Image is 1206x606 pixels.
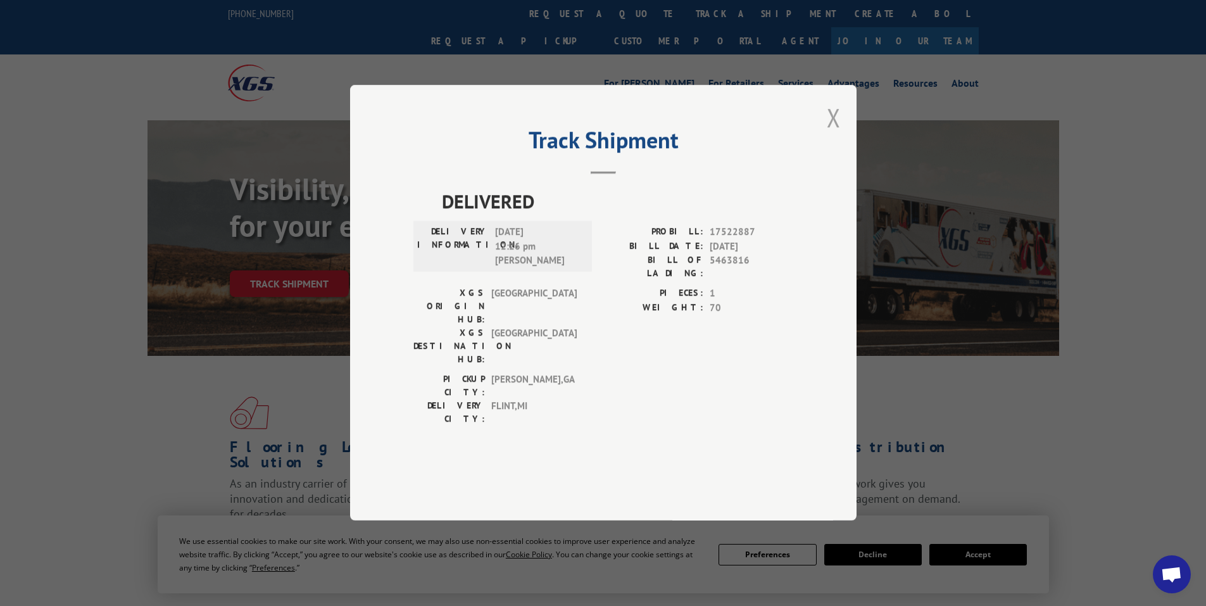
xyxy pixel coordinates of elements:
span: [DATE] 12:26 pm [PERSON_NAME] [495,225,581,268]
label: BILL DATE: [603,239,703,254]
span: 70 [710,301,793,315]
label: PROBILL: [603,225,703,240]
label: PIECES: [603,287,703,301]
label: BILL OF LADING: [603,254,703,281]
span: [GEOGRAPHIC_DATA] [491,327,577,367]
span: 5463816 [710,254,793,281]
span: 1 [710,287,793,301]
h2: Track Shipment [413,131,793,155]
label: DELIVERY CITY: [413,400,485,426]
label: PICKUP CITY: [413,373,485,400]
span: FLINT , MI [491,400,577,426]
span: [PERSON_NAME] , GA [491,373,577,400]
div: Open chat [1153,555,1191,593]
label: DELIVERY INFORMATION: [417,225,489,268]
span: 17522887 [710,225,793,240]
label: XGS DESTINATION HUB: [413,327,485,367]
label: XGS ORIGIN HUB: [413,287,485,327]
span: [DATE] [710,239,793,254]
span: DELIVERED [442,187,793,216]
label: WEIGHT: [603,301,703,315]
span: [GEOGRAPHIC_DATA] [491,287,577,327]
button: Close modal [827,101,841,134]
